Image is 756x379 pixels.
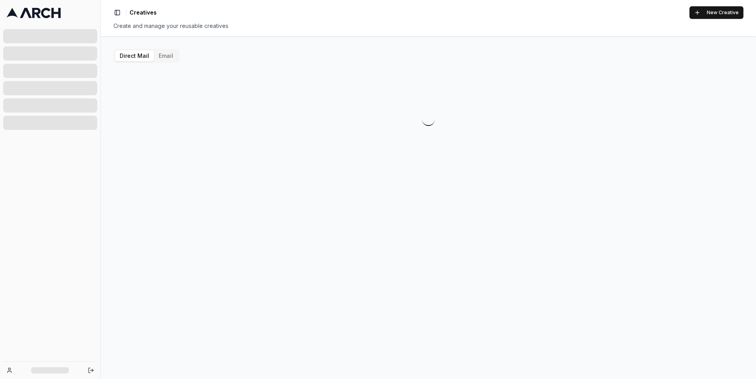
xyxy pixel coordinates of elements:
div: Create and manage your reusable creatives [113,22,743,30]
nav: breadcrumb [130,9,157,17]
button: New Creative [689,6,743,19]
button: Log out [85,365,96,376]
button: Direct Mail [115,50,154,61]
button: Email [154,50,178,61]
span: Creatives [130,9,157,17]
